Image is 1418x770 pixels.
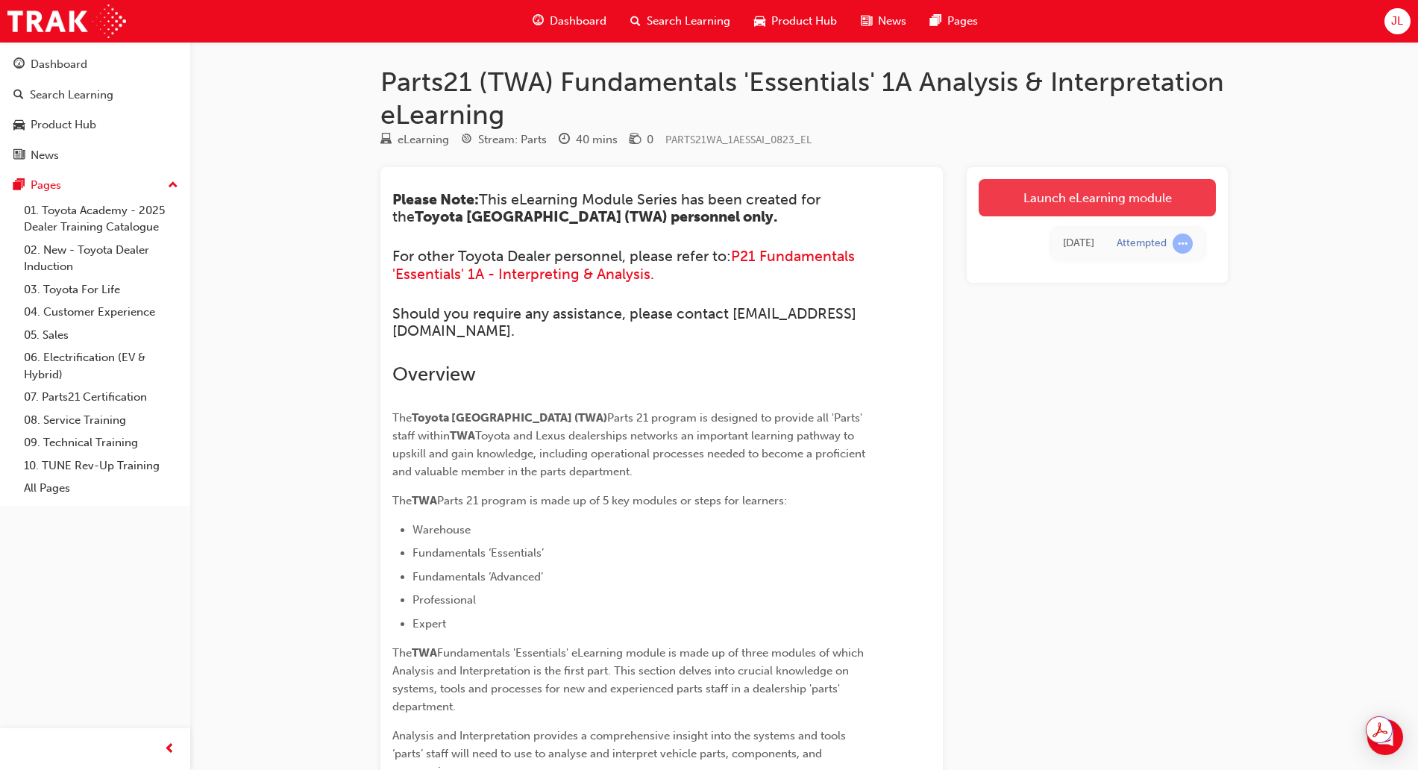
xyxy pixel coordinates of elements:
[630,12,641,31] span: search-icon
[647,131,653,148] div: 0
[6,48,184,172] button: DashboardSearch LearningProduct HubNews
[754,12,765,31] span: car-icon
[665,134,812,146] span: Learning resource code
[415,208,777,225] span: Toyota [GEOGRAPHIC_DATA] (TWA) personnel only.
[461,134,472,147] span: target-icon
[31,116,96,134] div: Product Hub
[6,172,184,199] button: Pages
[630,134,641,147] span: money-icon
[392,248,731,265] span: For other Toyota Dealer personnel, please refer to:
[13,89,24,102] span: search-icon
[559,131,618,149] div: Duration
[412,617,446,630] span: Expert
[533,12,544,31] span: guage-icon
[31,56,87,73] div: Dashboard
[13,58,25,72] span: guage-icon
[947,13,978,30] span: Pages
[979,179,1216,216] a: Launch eLearning module
[18,409,184,432] a: 08. Service Training
[437,494,787,507] span: Parts 21 program is made up of 5 key modules or steps for learners:
[618,6,742,37] a: search-iconSearch Learning
[1391,13,1403,30] span: JL
[849,6,918,37] a: news-iconNews
[412,593,476,607] span: Professional
[18,278,184,301] a: 03. Toyota For Life
[392,191,479,208] span: Please Note:
[31,147,59,164] div: News
[6,142,184,169] a: News
[164,740,175,759] span: prev-icon
[930,12,941,31] span: pages-icon
[18,239,184,278] a: 02. New - Toyota Dealer Induction
[6,51,184,78] a: Dashboard
[380,66,1228,131] h1: Parts21 (TWA) Fundamentals 'Essentials' 1A Analysis & Interpretation eLearning
[392,363,476,386] span: Overview
[30,87,113,104] div: Search Learning
[18,454,184,478] a: 10. TUNE Rev-Up Training
[878,13,906,30] span: News
[771,13,837,30] span: Product Hub
[392,305,856,339] span: Should you require any assistance, please contact [EMAIL_ADDRESS][DOMAIN_NAME].
[168,176,178,195] span: up-icon
[1384,8,1411,34] button: JL
[521,6,618,37] a: guage-iconDashboard
[412,546,544,560] span: Fundamentals ‘Essentials’
[1063,235,1094,252] div: Thu Feb 20 2025 15:59:12 GMT+0800 (Australian Western Standard Time)
[559,134,570,147] span: clock-icon
[576,131,618,148] div: 40 mins
[380,131,449,149] div: Type
[7,4,126,38] img: Trak
[630,131,653,149] div: Price
[18,199,184,239] a: 01. Toyota Academy - 2025 Dealer Training Catalogue
[6,81,184,109] a: Search Learning
[18,346,184,386] a: 06. Electrification (EV & Hybrid)
[18,324,184,347] a: 05. Sales
[18,477,184,500] a: All Pages
[398,131,449,148] div: eLearning
[918,6,990,37] a: pages-iconPages
[412,411,607,425] span: Toyota [GEOGRAPHIC_DATA] (TWA)
[392,494,412,507] span: The
[31,177,61,194] div: Pages
[461,131,547,149] div: Stream
[861,12,872,31] span: news-icon
[6,111,184,139] a: Product Hub
[392,646,412,660] span: The
[412,646,437,660] span: TWA
[380,134,392,147] span: learningResourceType_ELEARNING-icon
[1173,234,1193,254] span: learningRecordVerb_ATTEMPT-icon
[478,131,547,148] div: Stream: Parts
[13,179,25,192] span: pages-icon
[18,431,184,454] a: 09. Technical Training
[18,301,184,324] a: 04. Customer Experience
[412,494,437,507] span: TWA
[13,149,25,163] span: news-icon
[18,386,184,409] a: 07. Parts21 Certification
[742,6,849,37] a: car-iconProduct Hub
[392,248,859,282] a: P21 Fundamentals 'Essentials' 1A - Interpreting & Analysis.
[450,429,475,442] span: TWA
[647,13,730,30] span: Search Learning
[392,411,865,442] span: Parts 21 program is designed to provide all 'Parts' staff within
[13,119,25,132] span: car-icon
[392,191,824,225] span: This eLearning Module Series has been created for the
[412,523,471,536] span: Warehouse
[412,570,543,583] span: Fundamentals ‘Advanced’
[392,411,412,425] span: The
[392,646,867,713] span: Fundamentals 'Essentials' eLearning module is made up of three modules of which Analysis and Inte...
[550,13,606,30] span: Dashboard
[1117,237,1167,251] div: Attempted
[392,429,868,478] span: Toyota and Lexus dealerships networks an important learning pathway to upskill and gain knowledge...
